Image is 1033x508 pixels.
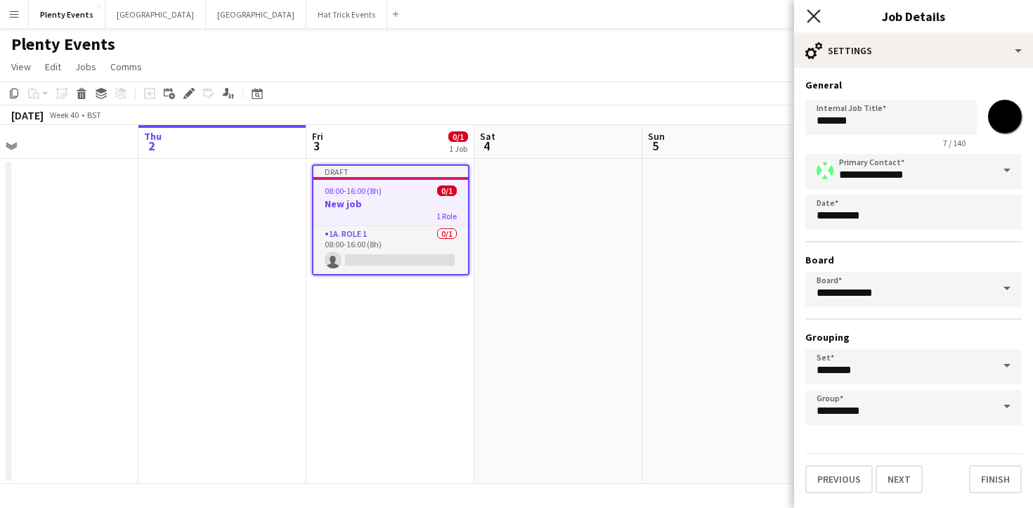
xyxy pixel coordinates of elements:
[45,60,61,73] span: Edit
[70,58,102,76] a: Jobs
[110,60,142,73] span: Comms
[312,130,323,143] span: Fri
[206,1,306,28] button: [GEOGRAPHIC_DATA]
[646,138,665,154] span: 5
[142,138,162,154] span: 2
[313,197,468,210] h3: New job
[794,7,1033,25] h3: Job Details
[310,138,323,154] span: 3
[312,164,469,275] app-job-card: Draft08:00-16:00 (8h)0/1New job1 Role1a. Role 10/108:00-16:00 (8h)
[29,1,105,28] button: Plenty Events
[448,131,468,142] span: 0/1
[437,185,457,196] span: 0/1
[648,130,665,143] span: Sun
[932,138,977,148] span: 7 / 140
[11,34,115,55] h1: Plenty Events
[805,254,1022,266] h3: Board
[805,465,873,493] button: Previous
[105,1,206,28] button: [GEOGRAPHIC_DATA]
[805,331,1022,344] h3: Grouping
[306,1,387,28] button: Hat Trick Events
[876,465,923,493] button: Next
[313,226,468,274] app-card-role: 1a. Role 10/108:00-16:00 (8h)
[478,138,495,154] span: 4
[39,58,67,76] a: Edit
[436,211,457,221] span: 1 Role
[46,110,82,120] span: Week 40
[6,58,37,76] a: View
[11,108,44,122] div: [DATE]
[449,143,467,154] div: 1 Job
[325,185,382,196] span: 08:00-16:00 (8h)
[480,130,495,143] span: Sat
[105,58,148,76] a: Comms
[144,130,162,143] span: Thu
[87,110,101,120] div: BST
[11,60,31,73] span: View
[313,166,468,177] div: Draft
[75,60,96,73] span: Jobs
[969,465,1022,493] button: Finish
[805,79,1022,91] h3: General
[794,34,1033,67] div: Settings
